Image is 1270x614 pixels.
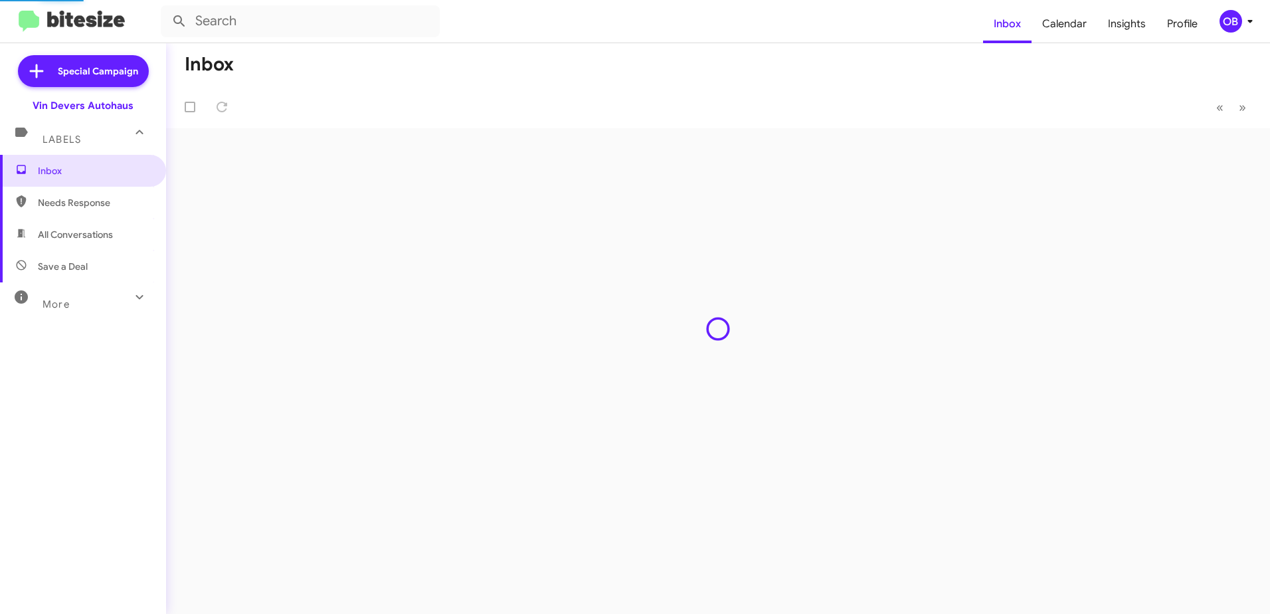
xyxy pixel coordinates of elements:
span: Inbox [38,164,151,177]
h1: Inbox [185,54,234,75]
span: All Conversations [38,228,113,241]
span: Special Campaign [58,64,138,78]
span: » [1239,99,1246,116]
a: Insights [1097,5,1156,43]
div: Vin Devers Autohaus [33,99,134,112]
span: Labels [43,134,81,146]
a: Special Campaign [18,55,149,87]
span: « [1216,99,1224,116]
a: Calendar [1032,5,1097,43]
button: Next [1231,94,1254,121]
a: Inbox [983,5,1032,43]
span: More [43,298,70,310]
button: Previous [1208,94,1231,121]
input: Search [161,5,440,37]
div: OB [1220,10,1242,33]
span: Save a Deal [38,260,88,273]
button: OB [1208,10,1255,33]
a: Profile [1156,5,1208,43]
span: Needs Response [38,196,151,209]
nav: Page navigation example [1209,94,1254,121]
